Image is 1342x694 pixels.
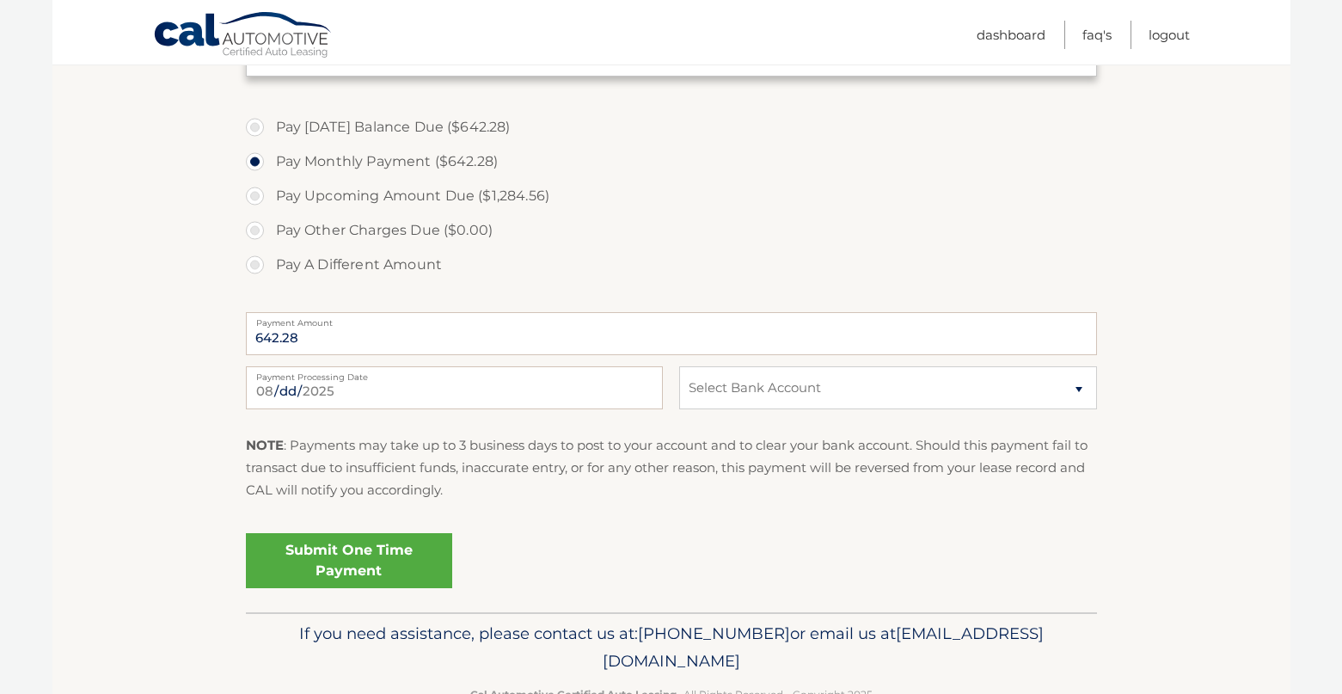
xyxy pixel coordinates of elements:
[1149,21,1190,49] a: Logout
[977,21,1045,49] a: Dashboard
[246,110,1097,144] label: Pay [DATE] Balance Due ($642.28)
[246,533,452,588] a: Submit One Time Payment
[246,144,1097,179] label: Pay Monthly Payment ($642.28)
[603,623,1044,671] span: [EMAIL_ADDRESS][DOMAIN_NAME]
[246,366,663,409] input: Payment Date
[246,213,1097,248] label: Pay Other Charges Due ($0.00)
[246,312,1097,326] label: Payment Amount
[638,623,790,643] span: [PHONE_NUMBER]
[153,11,334,61] a: Cal Automotive
[257,620,1086,675] p: If you need assistance, please contact us at: or email us at
[246,179,1097,213] label: Pay Upcoming Amount Due ($1,284.56)
[246,312,1097,355] input: Payment Amount
[246,434,1097,502] p: : Payments may take up to 3 business days to post to your account and to clear your bank account....
[246,248,1097,282] label: Pay A Different Amount
[1082,21,1112,49] a: FAQ's
[246,437,284,453] strong: NOTE
[246,366,663,380] label: Payment Processing Date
